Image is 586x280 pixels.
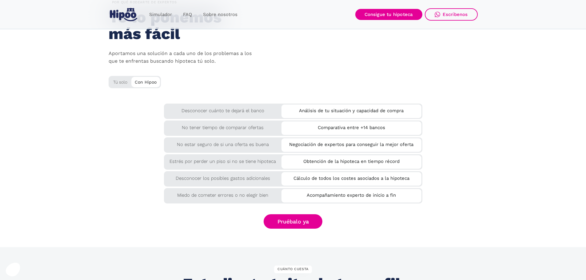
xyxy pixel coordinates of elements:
p: Aportamos una solución a cada uno de los problemas a los que te enfrentas buscando hipoteca tú solo. [109,50,256,65]
div: CUÁNTO CUESTA [274,266,312,274]
h2: Te lo ponemos más fácil [109,9,250,42]
a: Consigue tu hipoteca [355,9,422,20]
div: Desconocer los posibles gastos adicionales [164,171,282,182]
a: Simulador [144,9,177,21]
a: Pruébalo ya [264,214,323,229]
div: Cálculo de todos los costes asociados a la hipoteca [281,172,421,182]
div: Negociación de expertos para conseguir la mejor oferta [281,138,421,148]
a: FAQ [177,9,197,21]
div: Miedo de cometer errores o no elegir bien [164,188,282,199]
div: Desconocer cuánto te dejará el banco [164,104,282,115]
div: No tener tiempo de comparar ofertas [164,120,282,132]
div: Comparativa entre +14 bancos [281,121,421,132]
a: Sobre nosotros [197,9,243,21]
a: home [109,6,139,24]
div: Escríbenos [443,12,468,17]
div: No estar seguro de si una oferta es buena [164,137,282,148]
div: Tú solo [109,76,161,86]
div: Con Hipoo [131,77,160,86]
div: Obtención de la hipoteca en tiempo récord [281,155,421,165]
div: Acompañamiento experto de inicio a fin [281,189,421,199]
div: Análisis de tu situación y capacidad de compra [281,105,421,115]
div: Estrés por perder un piso si no se tiene hipoteca [164,154,282,165]
a: Escríbenos [425,8,478,21]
